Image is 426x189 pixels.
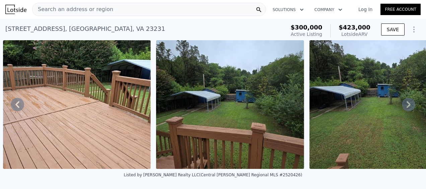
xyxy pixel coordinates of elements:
[291,24,323,31] span: $300,000
[339,24,370,31] span: $423,000
[381,23,405,36] button: SAVE
[380,4,421,15] a: Free Account
[339,31,370,38] div: Lotside ARV
[3,40,151,169] img: Sale: 167509797 Parcel: 100270857
[309,4,348,16] button: Company
[156,40,304,169] img: Sale: 167509797 Parcel: 100270857
[124,173,302,177] div: Listed by [PERSON_NAME] Realty LLC (Central [PERSON_NAME] Regional MLS #2520426)
[32,5,113,13] span: Search an address or region
[291,31,322,37] span: Active Listing
[5,5,26,14] img: Lotside
[267,4,309,16] button: Solutions
[5,24,165,34] div: [STREET_ADDRESS] , [GEOGRAPHIC_DATA] , VA 23231
[407,23,421,36] button: Show Options
[350,6,380,13] a: Log In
